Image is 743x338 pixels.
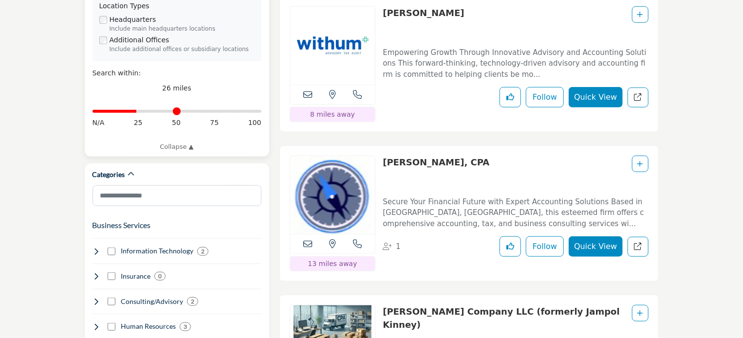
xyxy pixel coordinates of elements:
span: 25 [134,118,143,128]
a: Empowering Growth Through Innovative Advisory and Accounting Solutions This forward-thinking, tec... [383,41,648,80]
b: 0 [158,273,162,280]
span: 8 miles away [310,110,355,118]
h4: Human Resources: Payroll, benefits, HR consulting, talent acquisition, training [121,321,176,331]
a: Redirect to listing [628,88,649,107]
a: Add To List [637,11,643,18]
p: Empowering Growth Through Innovative Advisory and Accounting Solutions This forward-thinking, tec... [383,47,648,80]
span: 75 [210,118,219,128]
div: 0 Results For Insurance [154,272,166,281]
span: 26 miles [162,84,191,92]
span: 100 [248,118,261,128]
div: Include additional offices or subsidiary locations [110,45,255,54]
label: Additional Offices [110,35,169,45]
a: Add To List [637,309,643,317]
button: Business Services [93,219,151,231]
span: 13 miles away [308,260,357,267]
h4: Consulting/Advisory: Business consulting, mergers & acquisitions, growth strategies [121,297,183,306]
input: Select Information Technology checkbox [108,248,115,255]
h2: Categories [93,170,125,179]
span: N/A [93,118,105,128]
p: Kinney Company LLC (formerly Jampol Kinney) [383,305,627,338]
div: 2 Results For Information Technology [197,247,208,256]
a: [PERSON_NAME] Company LLC (formerly Jampol Kinney) [383,306,620,330]
div: Location Types [99,1,255,11]
div: Search within: [93,68,261,78]
button: Follow [526,236,564,257]
button: Follow [526,87,564,107]
img: Joseph J. Gormley, CPA [290,156,375,234]
b: 3 [184,323,187,330]
button: Quick View [569,236,622,257]
p: Secure Your Financial Future with Expert Accounting Solutions Based in [GEOGRAPHIC_DATA], [GEOGRA... [383,196,648,230]
div: Followers [383,241,401,252]
a: [PERSON_NAME], CPA [383,157,489,167]
button: Quick View [569,87,622,107]
h4: Insurance: Professional liability, healthcare, life insurance, risk management [121,271,150,281]
h4: Information Technology: Software, cloud services, data management, analytics, automation [121,246,193,256]
a: Redirect to listing [628,237,649,257]
img: Withum [290,7,375,85]
div: Include main headquarters locations [110,25,255,34]
b: 2 [191,298,194,305]
a: [PERSON_NAME] [383,8,464,18]
div: 2 Results For Consulting/Advisory [187,297,198,306]
label: Headquarters [110,15,156,25]
b: 2 [201,248,204,255]
input: Select Consulting/Advisory checkbox [108,298,115,305]
span: 50 [172,118,181,128]
a: Collapse ▲ [93,142,261,152]
input: Select Human Resources checkbox [108,323,115,331]
input: Search Category [93,185,261,206]
a: Add To List [637,160,643,168]
button: Like listing [500,236,521,257]
a: Secure Your Financial Future with Expert Accounting Solutions Based in [GEOGRAPHIC_DATA], [GEOGRA... [383,191,648,230]
button: Like listing [500,87,521,107]
p: Withum [383,6,464,39]
input: Select Insurance checkbox [108,272,115,280]
div: 3 Results For Human Resources [180,322,191,331]
span: 1 [396,242,401,251]
p: Joseph J. Gormley, CPA [383,156,489,188]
